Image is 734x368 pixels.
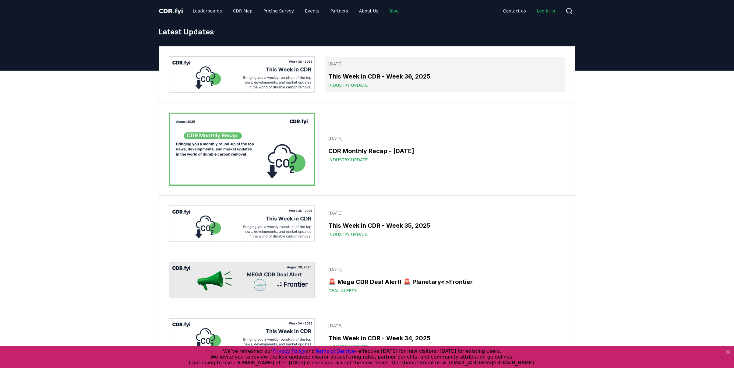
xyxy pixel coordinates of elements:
span: Log in [537,8,556,14]
a: Blog [384,5,404,16]
a: CDR.fyi [159,7,183,15]
h1: Latest Updates [159,27,575,37]
span: Industry Update [328,344,368,350]
a: CDR Map [228,5,257,16]
img: 🚨 Mega CDR Deal Alert! 🚨 Planetary<>Frontier blog post image [169,262,315,298]
span: Industry Update [328,82,368,88]
a: Leaderboards [188,5,227,16]
h3: 🚨 Mega CDR Deal Alert! 🚨 Planetary<>Frontier [328,277,562,286]
a: About Us [354,5,383,16]
nav: Main [188,5,404,16]
p: [DATE] [328,135,562,142]
span: Industry Update [328,231,368,237]
p: [DATE] [328,210,562,216]
a: [DATE]This Week in CDR - Week 34, 2025Industry Update [325,319,565,354]
a: Log in [532,5,561,16]
a: [DATE]This Week in CDR - Week 36, 2025Industry Update [325,57,565,92]
h3: This Week in CDR - Week 36, 2025 [328,72,562,81]
a: Contact us [498,5,531,16]
a: [DATE]This Week in CDR - Week 35, 2025Industry Update [325,206,565,241]
a: Events [300,5,324,16]
a: [DATE]CDR Monthly Recap - [DATE]Industry Update [325,132,565,166]
span: Deal Alerts [328,288,357,294]
p: [DATE] [328,323,562,329]
a: Pricing Survey [259,5,299,16]
h3: This Week in CDR - Week 34, 2025 [328,334,562,343]
h3: This Week in CDR - Week 35, 2025 [328,221,562,230]
nav: Main [498,5,561,16]
p: [DATE] [328,61,562,67]
h3: CDR Monthly Recap - [DATE] [328,146,562,156]
a: [DATE]🚨 Mega CDR Deal Alert! 🚨 Planetary<>FrontierDeal Alerts [325,263,565,297]
img: This Week in CDR - Week 36, 2025 blog post image [169,56,315,93]
img: This Week in CDR - Week 34, 2025 blog post image [169,318,315,355]
img: This Week in CDR - Week 35, 2025 blog post image [169,205,315,242]
img: CDR Monthly Recap - August 2025 blog post image [169,113,315,186]
span: Industry Update [328,157,368,163]
span: CDR fyi [159,7,183,15]
a: Partners [326,5,353,16]
span: . [173,7,175,15]
p: [DATE] [328,266,562,272]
